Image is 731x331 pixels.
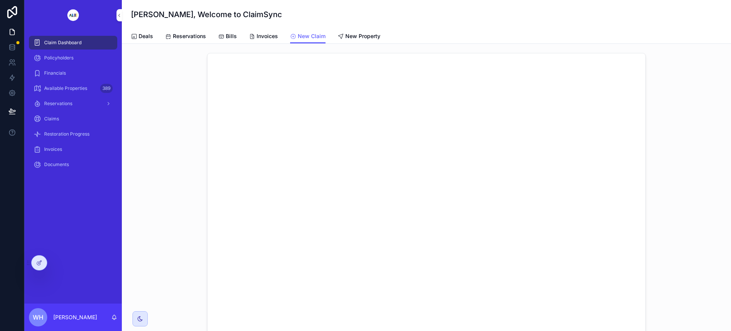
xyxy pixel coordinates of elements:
span: Claims [44,116,59,122]
a: Reservations [29,97,117,110]
span: WH [33,313,43,322]
a: Invoices [29,142,117,156]
a: Claim Dashboard [29,36,117,50]
span: Documents [44,162,69,168]
img: App logo [61,9,85,21]
a: Claims [29,112,117,126]
span: New Claim [298,32,326,40]
a: Deals [131,29,153,45]
a: Documents [29,158,117,171]
a: Invoices [249,29,278,45]
span: Available Properties [44,85,87,91]
a: New Claim [290,29,326,44]
a: New Property [338,29,380,45]
span: Bills [226,32,237,40]
span: Policyholders [44,55,73,61]
a: Reservations [165,29,206,45]
span: Deals [139,32,153,40]
div: 389 [100,84,113,93]
span: Claim Dashboard [44,40,81,46]
h1: [PERSON_NAME], Welcome to ClaimSync [131,9,282,20]
span: Restoration Progress [44,131,89,137]
span: Invoices [44,146,62,152]
span: Financials [44,70,66,76]
a: Available Properties389 [29,82,117,95]
a: Bills [218,29,237,45]
div: scrollable content [24,30,122,181]
a: Policyholders [29,51,117,65]
span: Reservations [44,101,72,107]
a: Restoration Progress [29,127,117,141]
p: [PERSON_NAME] [53,313,97,321]
span: New Property [345,32,380,40]
a: Financials [29,66,117,80]
span: Invoices [257,32,278,40]
span: Reservations [173,32,206,40]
